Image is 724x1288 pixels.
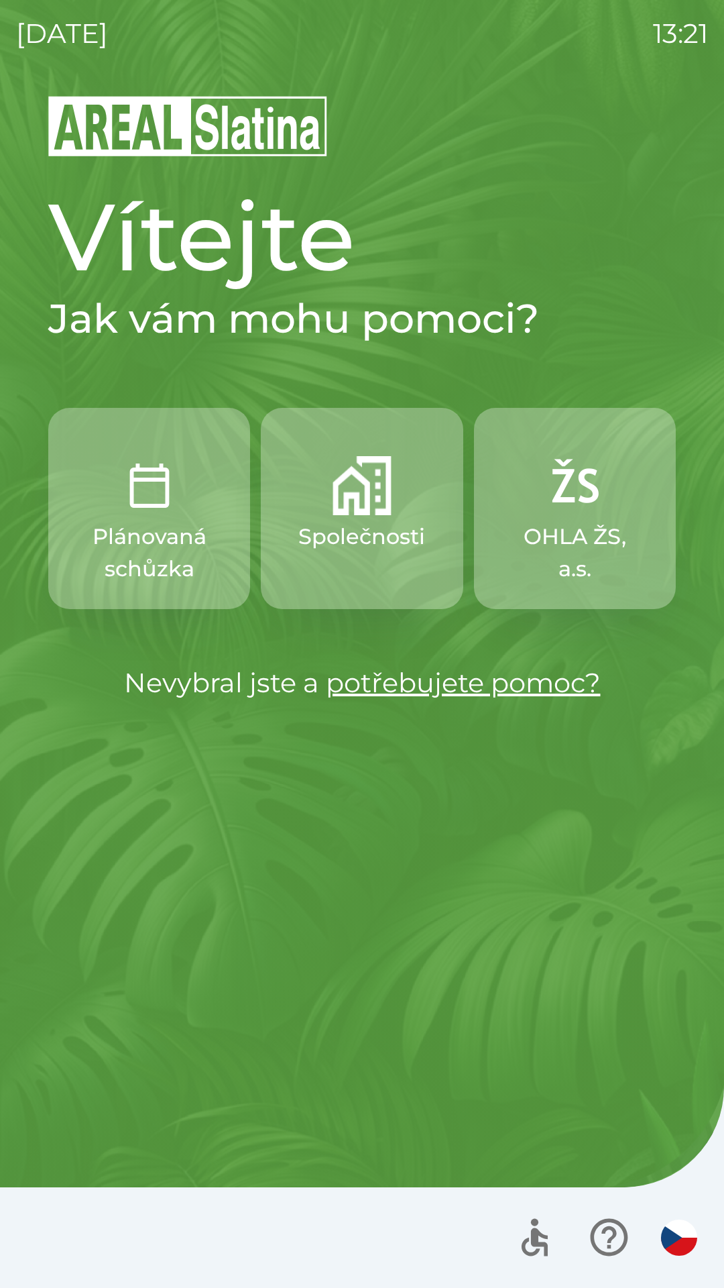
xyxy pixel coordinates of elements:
p: [DATE] [16,13,108,54]
p: OHLA ŽS, a.s. [506,521,644,585]
img: 0ea463ad-1074-4378-bee6-aa7a2f5b9440.png [120,456,179,515]
button: Plánovaná schůzka [48,408,250,609]
button: OHLA ŽS, a.s. [474,408,676,609]
h1: Vítejte [48,180,676,294]
p: Společnosti [298,521,425,553]
img: Logo [48,94,676,158]
p: Plánovaná schůzka [80,521,218,585]
img: cs flag [661,1220,697,1256]
a: potřebujete pomoc? [326,666,601,699]
p: Nevybral jste a [48,663,676,703]
button: Společnosti [261,408,463,609]
img: 9f72f9f4-8902-46ff-b4e6-bc4241ee3c12.png [545,456,604,515]
p: 13:21 [653,13,708,54]
h2: Jak vám mohu pomoci? [48,294,676,343]
img: 58b4041c-2a13-40f9-aad2-b58ace873f8c.png [333,456,391,515]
